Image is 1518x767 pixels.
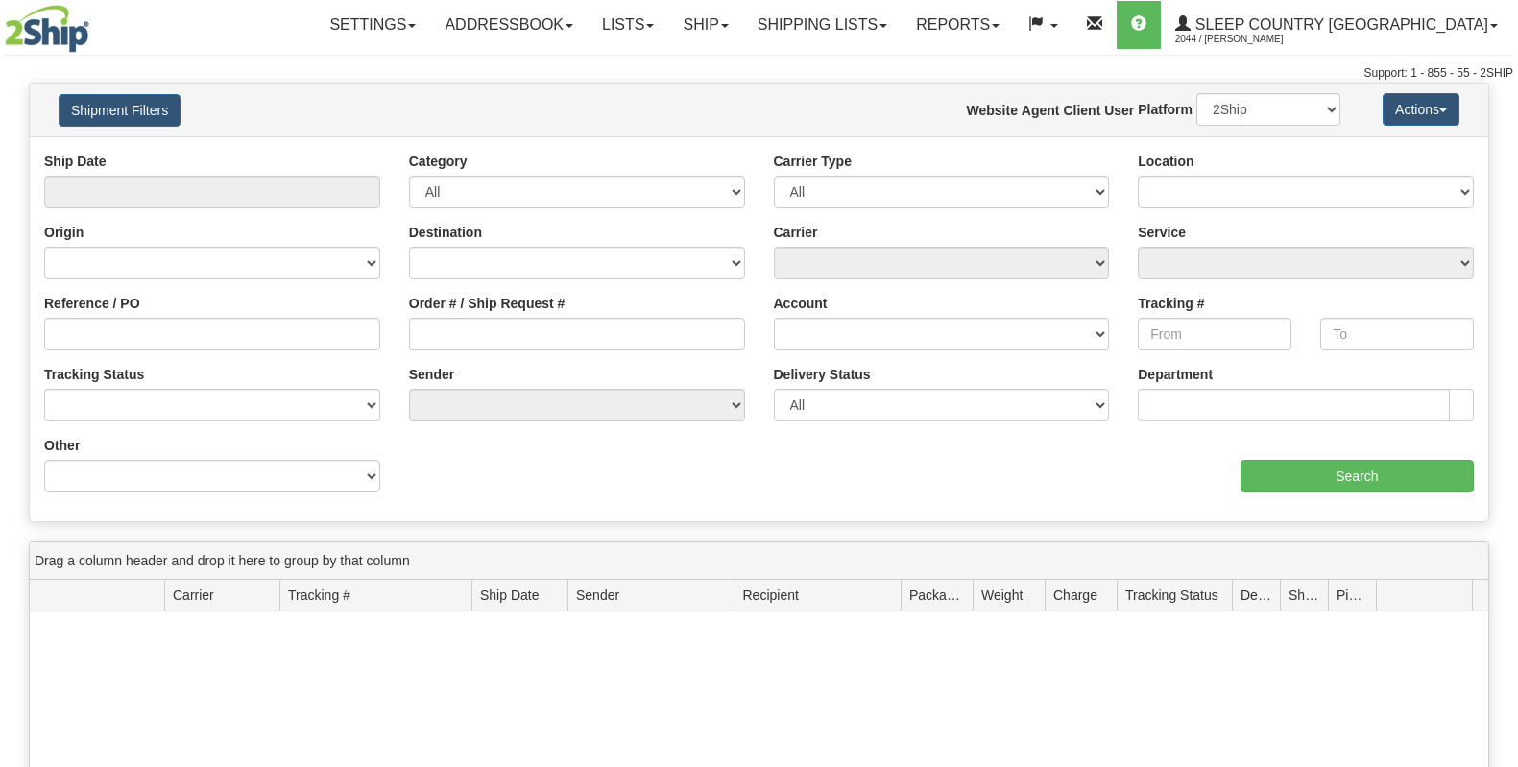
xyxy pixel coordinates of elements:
[1138,365,1213,384] label: Department
[981,586,1023,605] span: Weight
[59,94,181,127] button: Shipment Filters
[1138,294,1204,313] label: Tracking #
[1241,460,1474,492] input: Search
[409,152,468,171] label: Category
[1241,586,1272,605] span: Delivery Status
[967,101,1018,120] label: Website
[1053,586,1097,605] span: Charge
[288,586,350,605] span: Tracking #
[1191,16,1488,33] span: Sleep Country [GEOGRAPHIC_DATA]
[1383,93,1459,126] button: Actions
[44,223,84,242] label: Origin
[1320,318,1474,350] input: To
[1138,223,1186,242] label: Service
[1063,101,1100,120] label: Client
[774,223,818,242] label: Carrier
[44,152,107,171] label: Ship Date
[5,5,89,53] img: logo2044.jpg
[30,542,1488,580] div: grid grouping header
[430,1,588,49] a: Addressbook
[668,1,742,49] a: Ship
[902,1,1014,49] a: Reports
[743,586,799,605] span: Recipient
[1022,101,1060,120] label: Agent
[588,1,668,49] a: Lists
[1289,586,1320,605] span: Shipment Issues
[774,152,852,171] label: Carrier Type
[480,586,539,605] span: Ship Date
[1175,30,1319,49] span: 2044 / [PERSON_NAME]
[44,365,144,384] label: Tracking Status
[1337,586,1368,605] span: Pickup Status
[173,586,214,605] span: Carrier
[1104,101,1134,120] label: User
[774,294,828,313] label: Account
[409,365,454,384] label: Sender
[409,294,566,313] label: Order # / Ship Request #
[1161,1,1512,49] a: Sleep Country [GEOGRAPHIC_DATA] 2044 / [PERSON_NAME]
[576,586,619,605] span: Sender
[1138,318,1291,350] input: From
[409,223,482,242] label: Destination
[5,65,1513,82] div: Support: 1 - 855 - 55 - 2SHIP
[1138,152,1193,171] label: Location
[774,365,871,384] label: Delivery Status
[1138,100,1193,119] label: Platform
[44,436,80,455] label: Other
[909,586,965,605] span: Packages
[1125,586,1218,605] span: Tracking Status
[743,1,902,49] a: Shipping lists
[315,1,430,49] a: Settings
[44,294,140,313] label: Reference / PO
